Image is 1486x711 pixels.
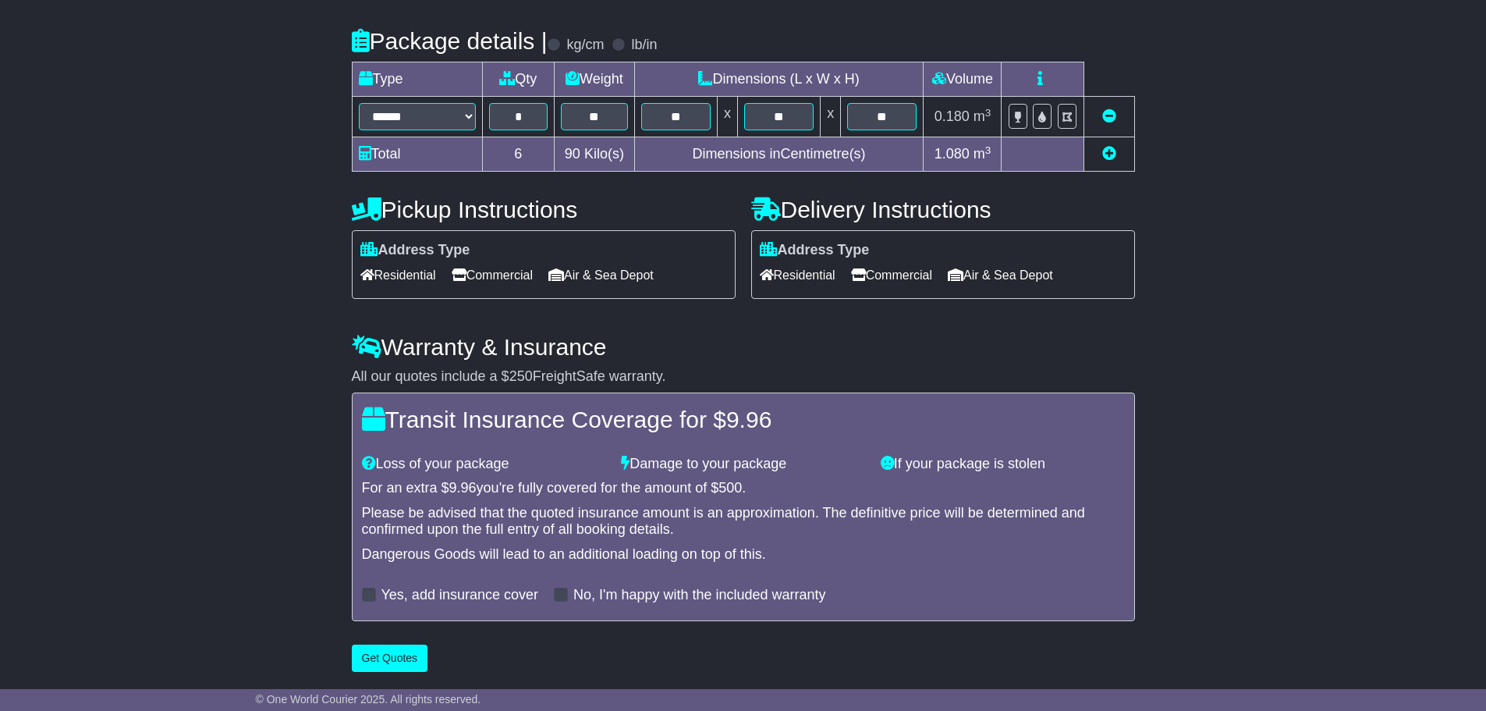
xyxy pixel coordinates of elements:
[352,28,548,54] h4: Package details |
[974,108,991,124] span: m
[449,480,477,496] span: 9.96
[352,62,482,97] td: Type
[352,368,1135,386] div: All our quotes include a $ FreightSafe warranty.
[360,263,436,287] span: Residential
[974,146,991,162] span: m
[634,137,924,172] td: Dimensions in Centimetre(s)
[555,62,635,97] td: Weight
[760,263,835,287] span: Residential
[354,456,614,473] div: Loss of your package
[1102,146,1116,162] a: Add new item
[452,263,533,287] span: Commercial
[362,546,1125,563] div: Dangerous Goods will lead to an additional loading on top of this.
[717,97,737,137] td: x
[360,242,470,259] label: Address Type
[726,407,771,432] span: 9.96
[948,263,1053,287] span: Air & Sea Depot
[565,146,580,162] span: 90
[566,37,604,54] label: kg/cm
[555,137,635,172] td: Kilo(s)
[924,62,1002,97] td: Volume
[381,587,538,604] label: Yes, add insurance cover
[362,407,1125,432] h4: Transit Insurance Coverage for $
[935,108,970,124] span: 0.180
[256,693,481,706] span: © One World Courier 2025. All rights reserved.
[760,242,870,259] label: Address Type
[482,137,555,172] td: 6
[718,480,742,496] span: 500
[1102,108,1116,124] a: Remove this item
[352,137,482,172] td: Total
[873,456,1133,473] div: If your package is stolen
[362,480,1125,497] div: For an extra $ you're fully covered for the amount of $ .
[751,197,1135,222] h4: Delivery Instructions
[634,62,924,97] td: Dimensions (L x W x H)
[352,334,1135,360] h4: Warranty & Insurance
[352,197,736,222] h4: Pickup Instructions
[548,263,654,287] span: Air & Sea Depot
[985,107,991,119] sup: 3
[362,505,1125,539] div: Please be advised that the quoted insurance amount is an approximation. The definitive price will...
[613,456,873,473] div: Damage to your package
[573,587,826,604] label: No, I'm happy with the included warranty
[935,146,970,162] span: 1.080
[821,97,841,137] td: x
[631,37,657,54] label: lb/in
[352,645,428,672] button: Get Quotes
[482,62,555,97] td: Qty
[851,263,932,287] span: Commercial
[985,144,991,156] sup: 3
[509,368,533,384] span: 250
